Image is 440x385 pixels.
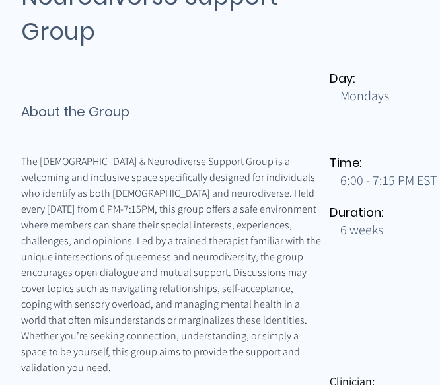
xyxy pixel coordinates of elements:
span: Duration: [330,204,383,221]
span: Time: [330,155,361,171]
span: About the Group [21,102,129,121]
span: 6 weeks [340,221,383,238]
span: Mondays [340,87,389,104]
span: 6:00 - 7:15 PM EST [340,172,437,189]
span: The [DEMOGRAPHIC_DATA] & Neurodiverse Support Group is a welcoming and inclusive space specifical... [21,155,323,374]
span: Day: [330,70,355,87]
